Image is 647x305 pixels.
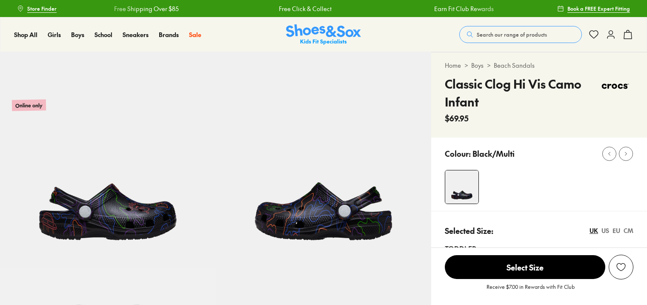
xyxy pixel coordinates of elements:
[472,148,515,159] p: Black/Multi
[609,255,633,279] button: Add to Wishlist
[445,255,605,279] button: Select Size
[27,5,57,12] span: Store Finder
[557,1,630,16] a: Book a FREE Expert Fitting
[286,24,361,45] img: SNS_Logo_Responsive.svg
[445,61,633,70] div: > >
[445,148,471,159] p: Colour:
[445,243,633,253] div: Toddler
[459,26,582,43] button: Search our range of products
[590,226,598,235] div: UK
[189,30,201,39] a: Sale
[434,4,494,13] a: Earn Fit Club Rewards
[12,99,46,111] p: Online only
[286,24,361,45] a: Shoes & Sox
[445,75,597,111] h4: Classic Clog Hi Vis Camo Infant
[445,61,461,70] a: Home
[494,61,535,70] a: Beach Sandals
[216,52,432,268] img: 5-553305_1
[159,30,179,39] a: Brands
[17,1,57,16] a: Store Finder
[445,112,469,124] span: $69.95
[487,283,575,298] p: Receive $7.00 in Rewards with Fit Club
[94,30,112,39] a: School
[567,5,630,12] span: Book a FREE Expert Fitting
[123,30,149,39] a: Sneakers
[613,226,620,235] div: EU
[279,4,332,13] a: Free Click & Collect
[445,225,493,236] p: Selected Size:
[471,61,484,70] a: Boys
[445,170,478,204] img: 4-553304_1
[14,30,37,39] a: Shop All
[477,31,547,38] span: Search our range of products
[71,30,84,39] a: Boys
[601,226,609,235] div: US
[624,226,633,235] div: CM
[48,30,61,39] a: Girls
[598,75,633,98] img: Vendor logo
[114,4,178,13] a: Free Shipping Over $85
